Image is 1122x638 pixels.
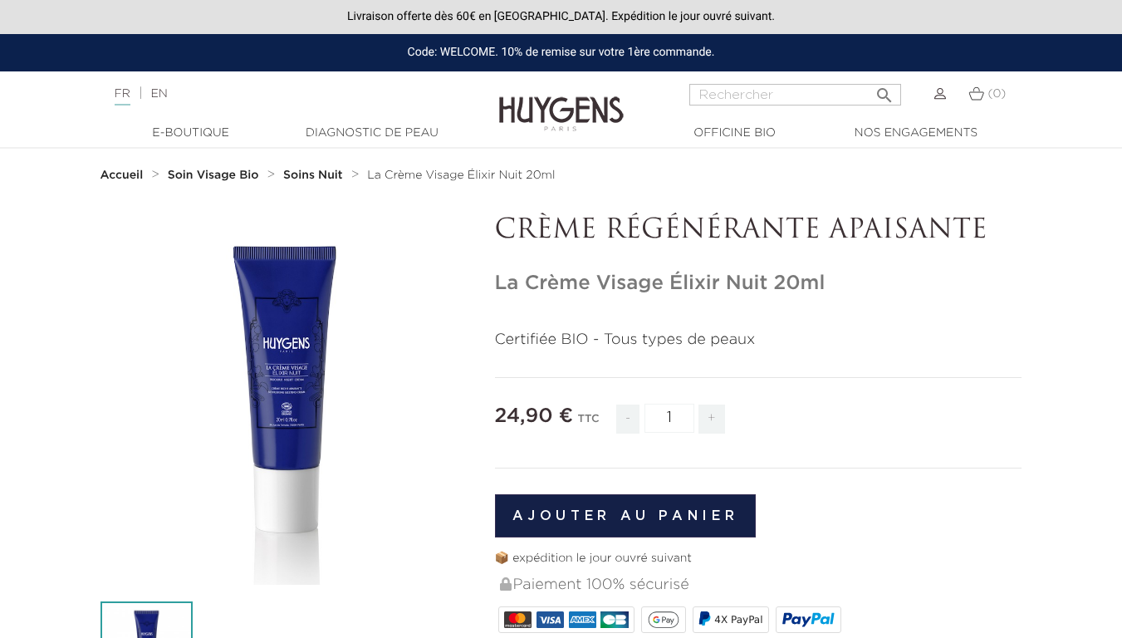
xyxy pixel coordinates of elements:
div: | [106,84,455,104]
span: La Crème Visage Élixir Nuit 20ml [367,169,555,181]
span: - [616,405,639,434]
a: Soin Visage Bio [168,169,263,182]
strong: Soins Nuit [283,169,343,181]
span: 24,90 € [495,406,574,426]
strong: Accueil [100,169,144,181]
a: Officine Bio [652,125,818,142]
span: 4X PayPal [714,614,762,626]
div: Paiement 100% sécurisé [498,567,1022,603]
a: La Crème Visage Élixir Nuit 20ml [367,169,555,182]
img: google_pay [648,611,679,628]
i:  [875,81,894,101]
input: Rechercher [689,84,901,106]
p: CRÈME RÉGÉNÉRANTE APAISANTE [495,215,1022,247]
a: FR [115,88,130,106]
img: AMEX [569,611,596,628]
a: Nos engagements [833,125,999,142]
a: EN [150,88,167,100]
span: + [698,405,725,434]
button:  [870,79,899,101]
a: Accueil [100,169,147,182]
a: E-Boutique [108,125,274,142]
div: TTC [578,401,600,446]
img: Huygens [499,70,624,134]
img: CB_NATIONALE [600,611,628,628]
p: 📦 expédition le jour ouvré suivant [495,550,1022,567]
img: Paiement 100% sécurisé [500,577,512,591]
strong: Soin Visage Bio [168,169,259,181]
p: Certifiée BIO - Tous types de peaux [495,329,1022,351]
img: MASTERCARD [504,611,532,628]
span: (0) [987,88,1006,100]
h1: La Crème Visage Élixir Nuit 20ml [495,272,1022,296]
img: VISA [537,611,564,628]
button: Ajouter au panier [495,494,757,537]
a: Soins Nuit [283,169,346,182]
input: Quantité [644,404,694,433]
a: Diagnostic de peau [289,125,455,142]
